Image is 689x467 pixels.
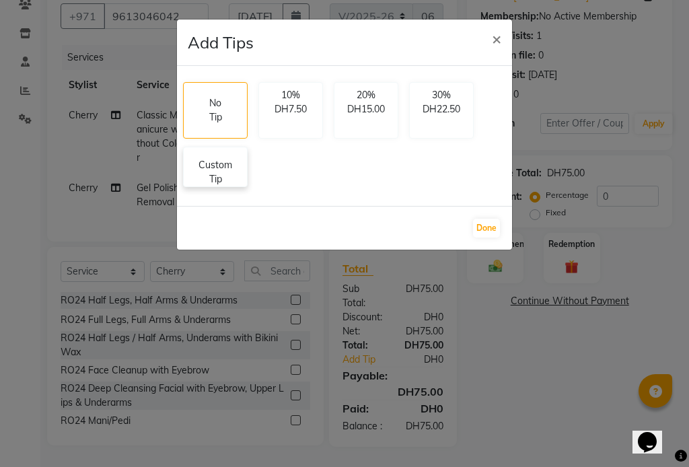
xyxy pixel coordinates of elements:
[188,30,254,55] h4: Add Tips
[267,88,314,102] p: 10%
[192,158,239,186] p: Custom Tip
[632,413,676,454] iframe: chat widget
[205,96,225,124] p: No Tip
[342,88,390,102] p: 20%
[418,88,465,102] p: 30%
[267,102,314,116] p: DH7.50
[473,219,500,238] button: Done
[418,102,465,116] p: DH22.50
[342,102,390,116] p: DH15.00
